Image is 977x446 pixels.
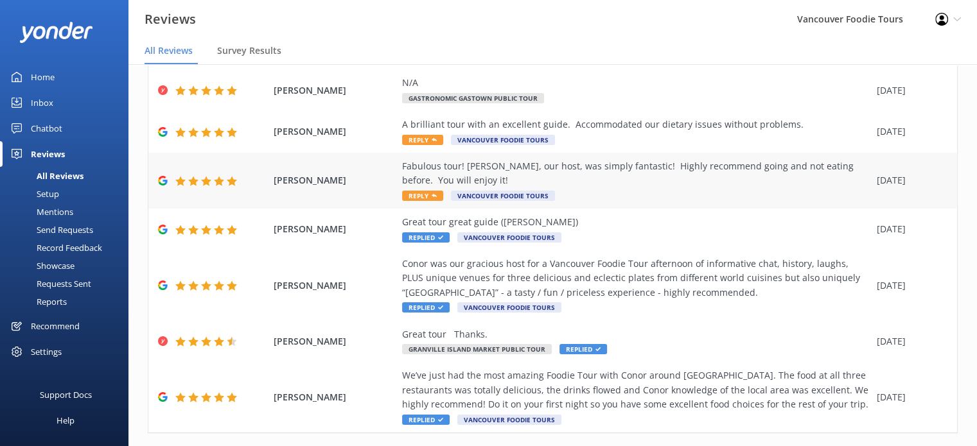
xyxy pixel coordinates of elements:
span: Granville Island Market Public Tour [402,344,552,354]
div: Great tour great guide ([PERSON_NAME]) [402,215,870,229]
a: Mentions [8,203,128,221]
span: [PERSON_NAME] [274,390,396,404]
div: [DATE] [877,390,941,404]
span: Replied [402,232,450,243]
a: Send Requests [8,221,128,239]
span: Replied [559,344,607,354]
div: [DATE] [877,124,941,139]
a: Setup [8,185,128,203]
div: Showcase [8,257,75,275]
span: Vancouver Foodie Tours [451,135,555,145]
span: [PERSON_NAME] [274,124,396,139]
div: Setup [8,185,59,203]
span: Gastronomic Gastown Public Tour [402,93,544,103]
a: Record Feedback [8,239,128,257]
span: Vancouver Foodie Tours [457,415,561,425]
div: Support Docs [40,382,92,407]
img: yonder-white-logo.png [19,22,93,43]
div: [DATE] [877,83,941,98]
span: Replied [402,302,450,313]
span: Vancouver Foodie Tours [457,232,561,243]
span: [PERSON_NAME] [274,222,396,236]
a: All Reviews [8,167,128,185]
div: Home [31,64,55,90]
span: Reply [402,135,443,145]
span: Survey Results [217,44,281,57]
span: [PERSON_NAME] [274,334,396,348]
div: Conor was our gracious host for a Vancouver Foodie Tour afternoon of informative chat, history, l... [402,257,870,300]
div: [DATE] [877,173,941,187]
div: Record Feedback [8,239,102,257]
span: Vancouver Foodie Tours [451,191,555,201]
span: All Reviews [145,44,193,57]
div: Send Requests [8,221,93,239]
span: Vancouver Foodie Tours [457,302,561,313]
div: Settings [31,339,62,365]
div: Inbox [31,90,53,116]
div: Help [57,407,75,433]
div: N/A [402,76,870,90]
div: [DATE] [877,222,941,236]
span: Reply [402,191,443,201]
div: All Reviews [8,167,84,185]
div: Reports [8,293,67,311]
div: A brilliant tour with an excellent guide. Accommodated our dietary issues without problems. [402,117,870,132]
a: Showcase [8,257,128,275]
div: Recommend [31,313,80,339]
span: [PERSON_NAME] [274,83,396,98]
div: Requests Sent [8,275,91,293]
div: Fabulous tour! [PERSON_NAME], our host, was simply fantastic! Highly recommend going and not eati... [402,159,870,188]
div: [DATE] [877,279,941,293]
div: Chatbot [31,116,62,141]
span: Replied [402,415,450,425]
a: Requests Sent [8,275,128,293]
div: Mentions [8,203,73,221]
h3: Reviews [145,9,196,30]
div: Great tour Thanks. [402,327,870,341]
div: We’ve just had the most amazing Foodie Tour with Conor around [GEOGRAPHIC_DATA]. The food at all ... [402,368,870,411]
a: Reports [8,293,128,311]
div: Reviews [31,141,65,167]
div: [DATE] [877,334,941,348]
span: [PERSON_NAME] [274,279,396,293]
span: [PERSON_NAME] [274,173,396,187]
